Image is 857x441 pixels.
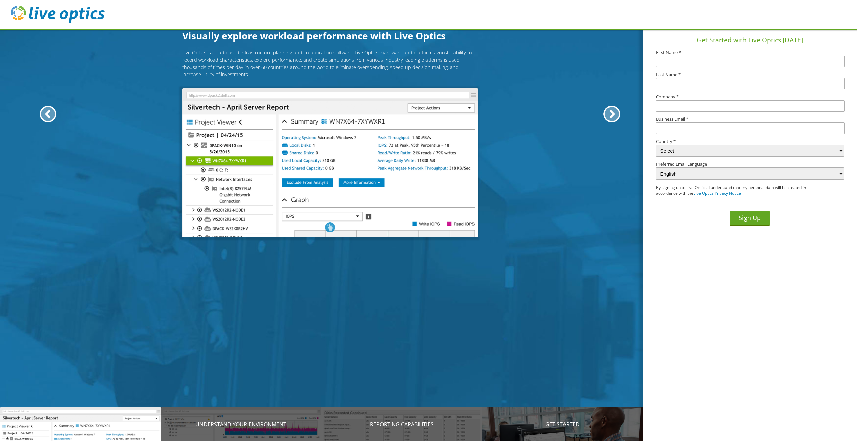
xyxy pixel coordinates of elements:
label: Preferred Email Language [656,162,844,166]
p: Live Optics is cloud based infrastructure planning and collaboration software. Live Optics' hardw... [182,49,478,78]
label: Company * [656,95,844,99]
p: Reporting Capabilities [321,420,482,428]
h1: Get Started with Live Optics [DATE] [645,35,854,45]
p: Get Started [482,420,643,428]
label: Last Name * [656,72,844,77]
img: Introducing Live Optics [182,88,478,238]
label: Business Email * [656,117,844,121]
label: Country * [656,139,844,144]
label: First Name * [656,50,844,55]
h1: Visually explore workload performance with Live Optics [182,29,478,43]
button: Sign Up [730,211,770,226]
a: Live Optics Privacy Notice [693,190,741,196]
img: live_optics_svg.svg [11,6,105,23]
p: By signing up to Live Optics, I understand that my personal data will be treated in accordance wi... [656,185,825,196]
p: Understand your environment [161,420,322,428]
